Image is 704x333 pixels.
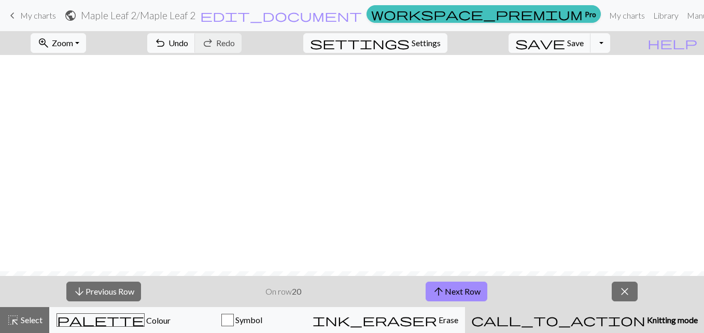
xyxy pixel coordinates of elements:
[649,5,683,26] a: Library
[618,284,631,299] span: close
[426,282,487,301] button: Next Row
[437,315,458,325] span: Erase
[465,307,704,333] button: Knitting mode
[6,7,56,24] a: My charts
[412,37,441,49] span: Settings
[371,7,583,21] span: workspace_premium
[64,8,77,23] span: public
[303,33,447,53] button: SettingsSettings
[313,313,437,327] span: ink_eraser
[49,307,178,333] button: Colour
[234,315,262,325] span: Symbol
[647,36,697,50] span: help
[52,38,73,48] span: Zoom
[6,8,19,23] span: keyboard_arrow_left
[306,307,465,333] button: Erase
[645,315,698,325] span: Knitting mode
[292,286,301,296] strong: 20
[168,38,188,48] span: Undo
[19,315,43,325] span: Select
[471,313,645,327] span: call_to_action
[147,33,195,53] button: Undo
[145,315,171,325] span: Colour
[432,284,445,299] span: arrow_upward
[154,36,166,50] span: undo
[200,8,362,23] span: edit_document
[73,284,86,299] span: arrow_downward
[178,307,306,333] button: Symbol
[81,9,195,21] h2: Maple Leaf 2 / Maple Leaf 2
[515,36,565,50] span: save
[509,33,591,53] button: Save
[310,36,410,50] span: settings
[265,285,301,298] p: On row
[7,313,19,327] span: highlight_alt
[31,33,86,53] button: Zoom
[37,36,50,50] span: zoom_in
[57,313,144,327] span: palette
[66,282,141,301] button: Previous Row
[605,5,649,26] a: My charts
[567,38,584,48] span: Save
[367,5,601,23] a: Pro
[310,37,410,49] i: Settings
[20,10,56,20] span: My charts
